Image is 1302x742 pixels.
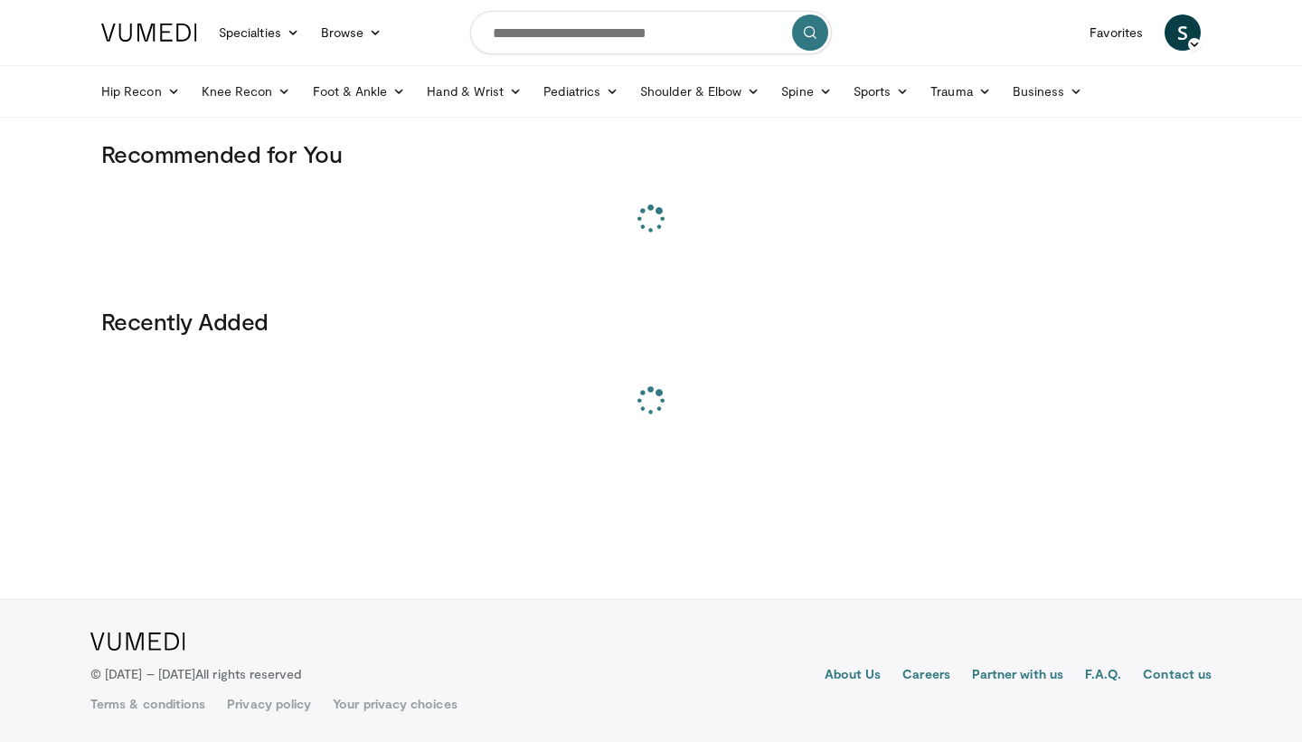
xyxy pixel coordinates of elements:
[1079,14,1154,51] a: Favorites
[333,695,457,713] a: Your privacy choices
[195,666,301,681] span: All rights reserved
[90,695,205,713] a: Terms & conditions
[208,14,310,51] a: Specialties
[302,73,417,109] a: Foot & Ankle
[416,73,533,109] a: Hand & Wrist
[470,11,832,54] input: Search topics, interventions
[90,665,302,683] p: © [DATE] – [DATE]
[101,139,1201,168] h3: Recommended for You
[191,73,302,109] a: Knee Recon
[972,665,1063,687] a: Partner with us
[770,73,842,109] a: Spine
[90,73,191,109] a: Hip Recon
[310,14,393,51] a: Browse
[227,695,311,713] a: Privacy policy
[533,73,629,109] a: Pediatrics
[920,73,1002,109] a: Trauma
[825,665,882,687] a: About Us
[101,24,197,42] img: VuMedi Logo
[1143,665,1212,687] a: Contact us
[902,665,950,687] a: Careers
[1085,665,1121,687] a: F.A.Q.
[1165,14,1201,51] a: S
[843,73,920,109] a: Sports
[101,307,1201,336] h3: Recently Added
[90,633,185,651] img: VuMedi Logo
[629,73,770,109] a: Shoulder & Elbow
[1002,73,1094,109] a: Business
